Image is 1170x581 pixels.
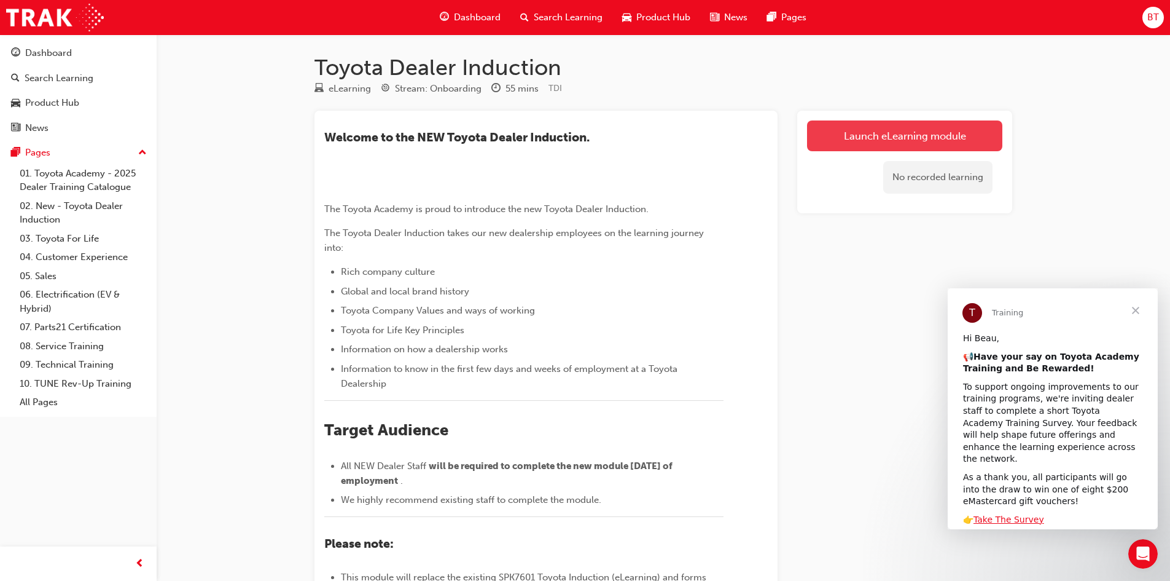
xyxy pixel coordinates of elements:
a: 02. New - Toyota Dealer Induction [15,197,152,229]
span: Pages [781,10,806,25]
span: car-icon [11,98,20,109]
button: Pages [5,141,152,164]
span: Dashboard [454,10,501,25]
div: Dashboard [25,46,72,60]
a: news-iconNews [700,5,757,30]
span: ​Welcome to the NEW Toyota Dealer Induction. [324,130,590,144]
a: 03. Toyota For Life [15,229,152,248]
span: guage-icon [11,48,20,59]
span: pages-icon [767,10,776,25]
span: search-icon [11,73,20,84]
span: target-icon [381,84,390,95]
span: . [400,475,403,486]
a: All Pages [15,393,152,412]
div: 55 mins [505,82,539,96]
span: BT [1147,10,1159,25]
a: News [5,117,152,140]
a: 10. TUNE Rev-Up Training [15,374,152,393]
a: 09. Technical Training [15,355,152,374]
span: prev-icon [135,556,144,572]
div: Type [314,81,371,97]
div: Stream: Onboarding [395,82,482,96]
h1: Toyota Dealer Induction [314,54,1012,81]
span: News [724,10,747,25]
span: news-icon [11,123,20,134]
a: 01. Toyota Academy - 2025 Dealer Training Catalogue [15,164,152,197]
a: Product Hub [5,92,152,114]
span: Learning resource code [548,83,562,93]
span: The Toyota Academy is proud to introduce the new Toyota Dealer Induction. [324,204,649,215]
img: Trak [6,4,104,31]
a: 06. Electrification (EV & Hybrid) [15,285,152,318]
span: All NEW Dealer Staff [341,460,426,472]
span: Information on how a dealership works [341,344,508,355]
span: guage-icon [440,10,449,25]
span: Information to know in the first few days and weeks of employment at a Toyota Dealership [341,363,680,389]
a: Launch eLearning module [807,121,1002,151]
div: Duration [491,81,539,97]
span: Global and local brand history [341,286,469,297]
a: 08. Service Training [15,337,152,356]
a: pages-iconPages [757,5,816,30]
span: Please note: [324,537,394,551]
span: search-icon [520,10,529,25]
a: 07. Parts21 Certification [15,318,152,337]
div: Product Hub [25,96,79,110]
span: will be required to complete the new module [DATE] of employment [341,460,674,486]
a: search-iconSearch Learning [510,5,612,30]
span: Toyota Company Values and ways of working [341,305,535,316]
span: pages-icon [11,148,20,159]
button: DashboardSearch LearningProduct HubNews [5,39,152,141]
a: 05. Sales [15,267,152,286]
div: eLearning [329,82,371,96]
span: Search Learning [534,10,603,25]
div: No recorded learning [883,161,993,194]
iframe: Intercom live chat [1128,539,1158,569]
span: Product Hub [636,10,690,25]
span: car-icon [622,10,631,25]
a: 04. Customer Experience [15,248,152,267]
a: car-iconProduct Hub [612,5,700,30]
span: up-icon [138,145,147,161]
span: clock-icon [491,84,501,95]
div: News [25,121,49,135]
a: Dashboard [5,42,152,65]
span: Target Audience [324,421,448,440]
span: Toyota for Life Key Principles [341,325,464,336]
iframe: Intercom live chat message [948,288,1158,529]
span: We highly recommend existing staff to complete the module. [341,494,601,505]
span: Rich company culture [341,266,435,277]
button: BT [1142,7,1164,28]
div: Search Learning [25,71,93,85]
div: Stream [381,81,482,97]
span: news-icon [710,10,719,25]
div: Pages [25,146,50,160]
a: guage-iconDashboard [430,5,510,30]
span: The Toyota Dealer Induction takes our new dealership employees on the learning journey into: [324,227,706,253]
a: Search Learning [5,67,152,90]
span: learningResourceType_ELEARNING-icon [314,84,324,95]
